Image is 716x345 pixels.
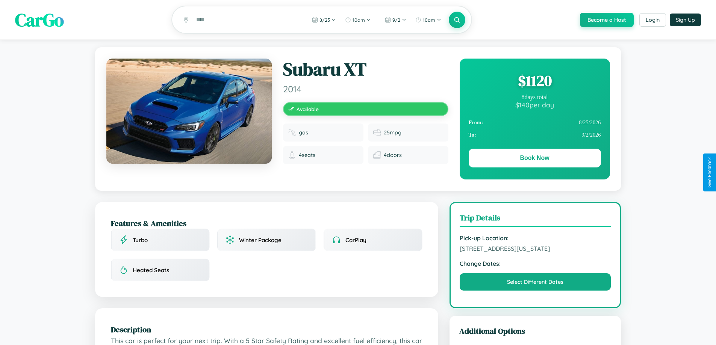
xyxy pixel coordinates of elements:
img: Seats [288,151,296,159]
span: Turbo [133,237,148,244]
h3: Additional Options [459,325,612,336]
button: 8/25 [308,14,340,26]
strong: Pick-up Location: [460,234,611,242]
img: Doors [373,151,381,159]
span: CarGo [15,8,64,32]
div: Give Feedback [707,157,712,188]
span: 10am [423,17,435,23]
button: 10am [341,14,375,26]
h2: Features & Amenities [111,218,422,229]
span: 8 / 25 [319,17,330,23]
h1: Subaru XT [283,59,448,80]
span: 4 seats [299,152,315,158]
div: 9 / 2 / 2026 [469,129,601,141]
div: $ 140 per day [469,101,601,109]
strong: Change Dates: [460,260,611,267]
button: 9/2 [381,14,410,26]
button: Book Now [469,149,601,167]
img: Subaru XT 2014 [106,59,272,164]
button: Become a Host [580,13,634,27]
span: [STREET_ADDRESS][US_STATE] [460,245,611,252]
span: Heated Seats [133,267,169,274]
button: Login [639,13,666,27]
span: Winter Package [239,237,282,244]
strong: From: [469,119,483,126]
h3: Trip Details [460,212,611,227]
h2: Description [111,324,422,335]
div: 8 days total [469,94,601,101]
button: Select Different Dates [460,273,611,291]
span: Available [297,106,319,112]
span: gas [299,129,308,136]
div: $ 1120 [469,71,601,91]
button: Sign Up [670,14,701,26]
span: 25 mpg [384,129,401,136]
span: 2014 [283,83,448,95]
img: Fuel type [288,129,296,136]
img: Fuel efficiency [373,129,381,136]
button: 10am [412,14,445,26]
span: 9 / 2 [392,17,400,23]
span: CarPlay [345,237,366,244]
span: 4 doors [384,152,402,158]
span: 10am [353,17,365,23]
div: 8 / 25 / 2026 [469,116,601,129]
strong: To: [469,132,476,138]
